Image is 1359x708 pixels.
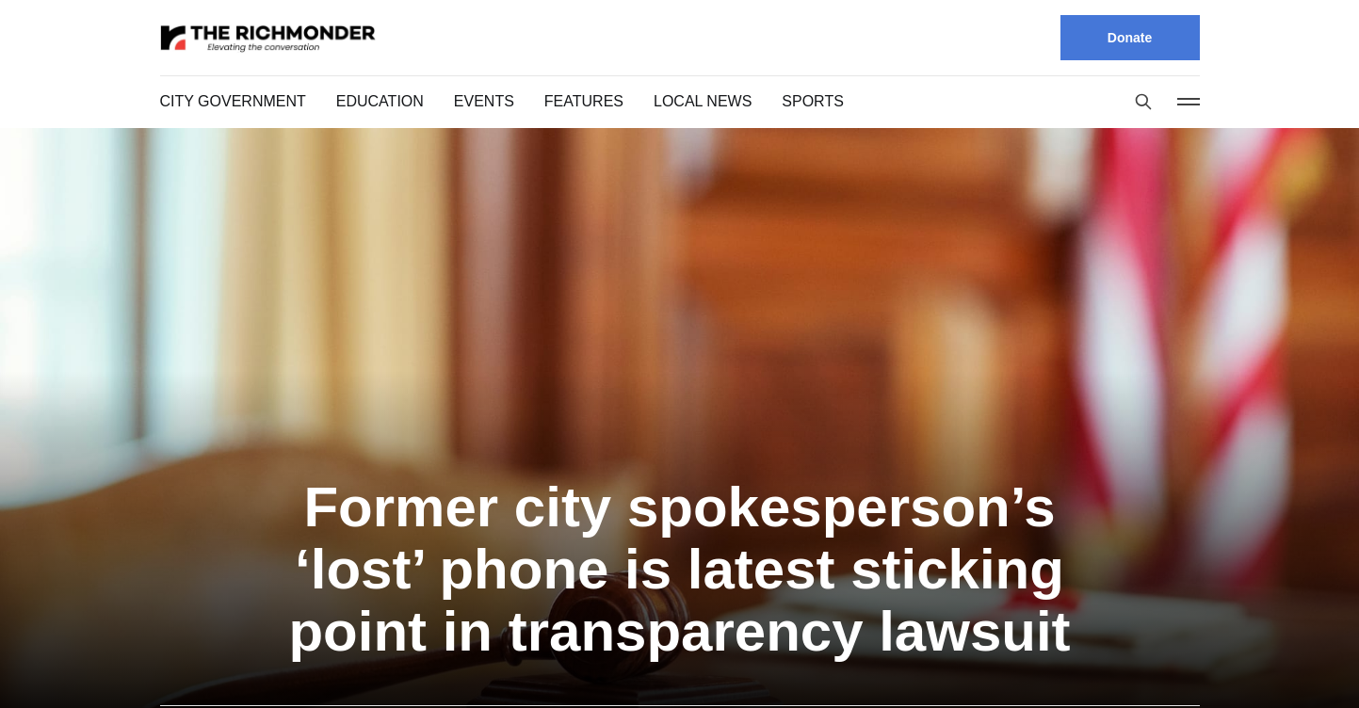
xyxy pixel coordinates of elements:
[160,22,377,55] img: The Richmonder
[160,90,301,112] a: City Government
[1129,88,1157,116] button: Search this site
[762,90,819,112] a: Sports
[639,90,732,112] a: Local News
[535,90,608,112] a: Features
[1060,15,1200,60] a: Donate
[449,90,505,112] a: Events
[263,406,1096,671] a: Former city spokesperson’s ‘lost’ phone is latest sticking point in transparency lawsuit
[332,90,419,112] a: Education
